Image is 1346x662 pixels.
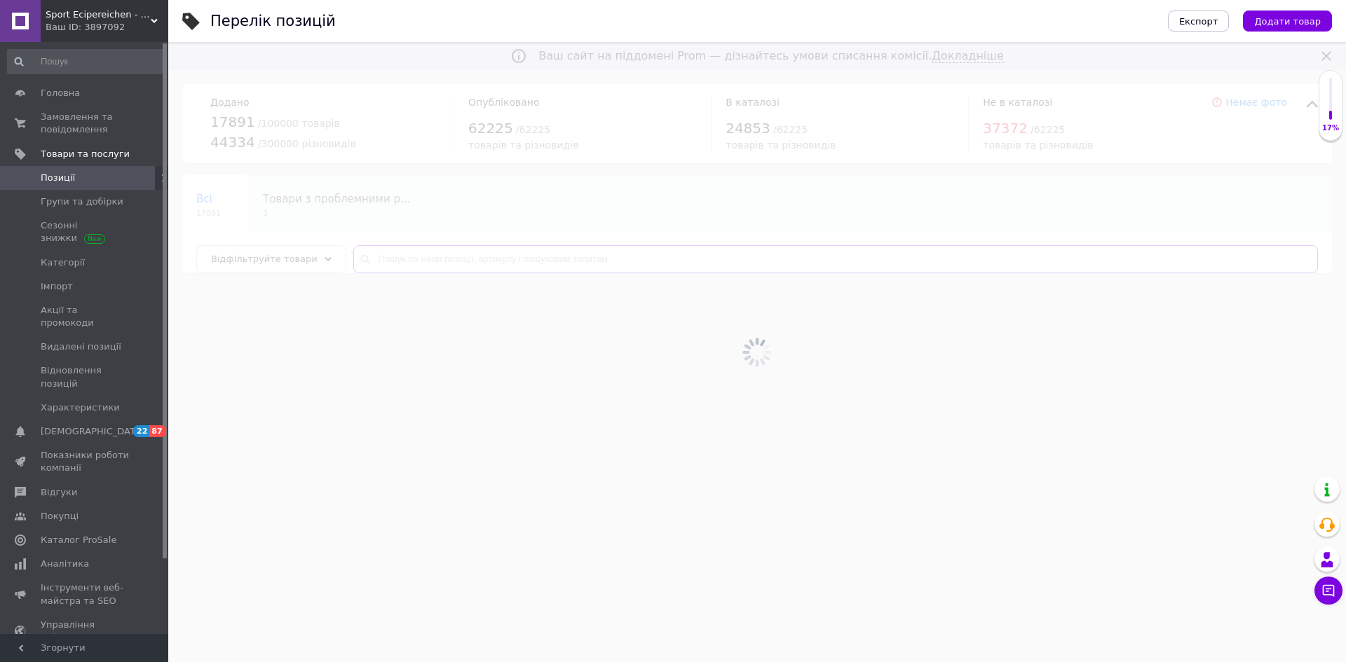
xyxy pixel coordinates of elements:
[1319,123,1342,133] div: 17%
[41,558,89,570] span: Аналітика
[1314,577,1342,605] button: Чат з покупцем
[46,21,168,34] div: Ваш ID: 3897092
[41,304,130,329] span: Акції та промокоди
[1179,16,1218,27] span: Експорт
[133,425,149,437] span: 22
[1168,11,1230,32] button: Експорт
[41,510,79,523] span: Покупці
[41,280,73,293] span: Імпорт
[41,581,130,607] span: Інструменти веб-майстра та SEO
[41,401,120,414] span: Характеристики
[149,425,165,437] span: 87
[41,619,130,644] span: Управління сайтом
[1254,16,1321,27] span: Додати товар
[46,8,151,21] span: Sport Ecipereichen - оригінальне футбольне взуття
[41,219,130,244] span: Сезонні знижки
[41,425,144,438] span: [DEMOGRAPHIC_DATA]
[41,195,123,208] span: Групи та добірки
[41,534,116,546] span: Каталог ProSale
[41,148,130,160] span: Товари та послуги
[41,486,77,499] span: Відгуки
[41,256,85,269] span: Категорії
[210,14,336,29] div: Перелік позицій
[41,449,130,474] span: Показники роботи компанії
[41,340,121,353] span: Видалені позиції
[41,172,75,184] span: Позиції
[7,49,165,74] input: Пошук
[41,87,80,99] span: Головна
[41,364,130,389] span: Відновлення позицій
[41,111,130,136] span: Замовлення та повідомлення
[1243,11,1332,32] button: Додати товар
